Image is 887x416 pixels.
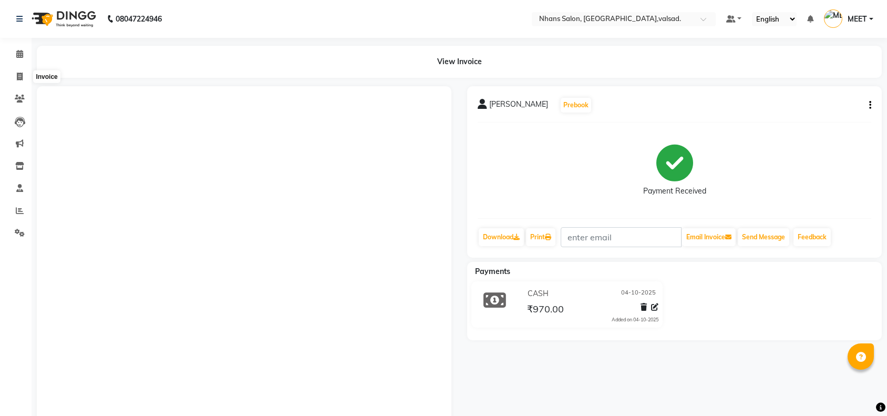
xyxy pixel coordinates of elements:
[33,70,60,83] div: Invoice
[682,228,736,246] button: Email Invoice
[612,316,658,323] div: Added on 04-10-2025
[738,228,789,246] button: Send Message
[527,303,564,318] span: ₹970.00
[848,14,867,25] span: MEET
[37,46,882,78] div: View Invoice
[27,4,99,34] img: logo
[643,186,706,197] div: Payment Received
[116,4,162,34] b: 08047224946
[824,9,842,28] img: MEET
[526,228,555,246] a: Print
[528,288,549,299] span: CASH
[489,99,548,114] span: [PERSON_NAME]
[475,267,510,276] span: Payments
[561,227,682,247] input: enter email
[561,98,591,113] button: Prebook
[793,228,831,246] a: Feedback
[621,288,656,299] span: 04-10-2025
[479,228,524,246] a: Download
